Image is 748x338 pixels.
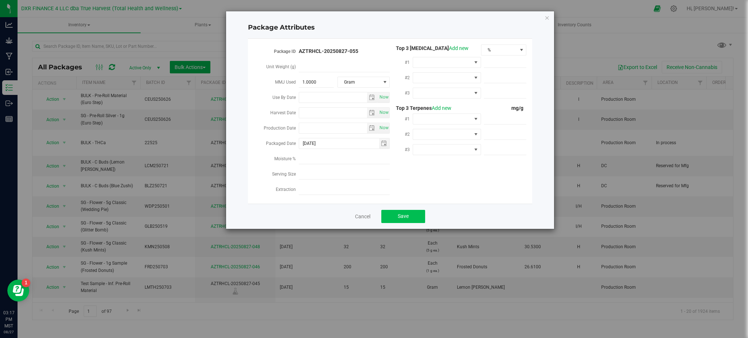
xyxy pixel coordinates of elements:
label: Unit Weight (g) [266,60,299,73]
label: Moisture % [274,152,299,165]
input: 1.0000 [299,77,334,87]
iframe: Resource center unread badge [22,279,30,287]
button: Save [381,210,425,223]
label: #2 [405,128,413,141]
label: Production Date [264,122,299,135]
span: mg/g [511,105,526,111]
span: select [378,92,390,103]
label: #3 [405,143,413,156]
label: MMJ Used [275,76,299,89]
h4: Package Attributes [248,23,532,32]
strong: Package ID [274,49,296,54]
span: Gram [338,77,381,87]
span: select [378,108,390,118]
span: select [367,108,378,118]
span: NO DATA FOUND [413,129,481,140]
span: select [367,123,378,133]
label: Packaged Date [266,137,299,150]
label: Harvest Date [270,106,299,119]
span: Save [398,213,409,219]
span: NO DATA FOUND [413,88,481,99]
span: select [379,138,390,149]
label: #3 [405,87,413,100]
label: Use By Date [272,91,299,104]
span: select [378,123,390,133]
strong: AZTRHCL-20250827-055 [299,48,358,54]
a: Add new [449,45,469,51]
label: #2 [405,71,413,84]
label: #1 [405,56,413,69]
iframe: Resource center [7,280,29,301]
span: Set Current date [378,92,390,103]
span: Set Current date [378,107,390,118]
button: Close modal [545,13,550,22]
span: NO DATA FOUND [413,57,481,68]
span: Top 3 [MEDICAL_DATA] [390,45,469,51]
span: NO DATA FOUND [413,72,481,83]
label: Extraction [276,183,299,196]
label: Serving Size [272,168,299,181]
span: select [367,92,378,103]
span: NO DATA FOUND [413,114,481,124]
label: #1 [405,112,413,126]
a: Cancel [355,213,370,220]
span: Top 3 Terpenes [390,105,451,111]
span: Set Current date [378,123,390,133]
span: NO DATA FOUND [413,144,481,155]
a: Add new [432,105,451,111]
span: % [481,45,517,55]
